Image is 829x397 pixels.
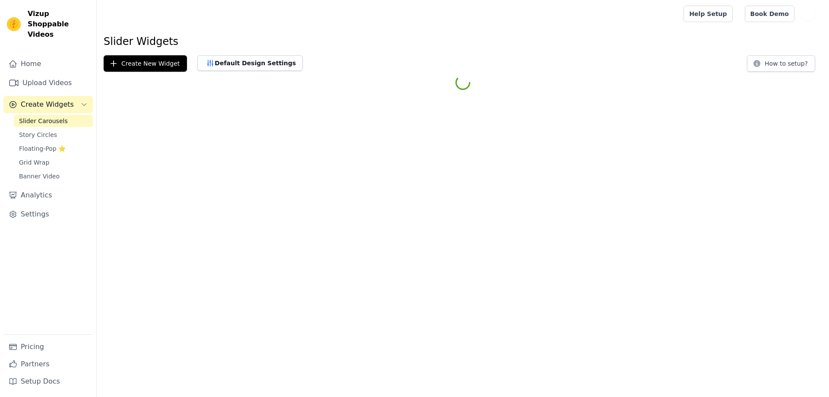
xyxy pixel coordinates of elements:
[197,55,303,71] button: Default Design Settings
[683,6,732,22] a: Help Setup
[21,99,74,110] span: Create Widgets
[14,115,93,127] a: Slider Carousels
[14,129,93,141] a: Story Circles
[745,6,794,22] a: Book Demo
[19,130,57,139] span: Story Circles
[104,55,187,72] button: Create New Widget
[3,55,93,73] a: Home
[3,206,93,223] a: Settings
[104,35,822,48] h1: Slider Widgets
[747,61,815,70] a: How to setup?
[19,172,60,181] span: Banner Video
[14,170,93,182] a: Banner Video
[3,187,93,204] a: Analytics
[3,356,93,373] a: Partners
[19,158,49,167] span: Grid Wrap
[14,156,93,168] a: Grid Wrap
[19,144,66,153] span: Floating-Pop ⭐
[7,17,21,31] img: Vizup
[747,55,815,72] button: How to setup?
[3,338,93,356] a: Pricing
[14,143,93,155] a: Floating-Pop ⭐
[19,117,68,125] span: Slider Carousels
[3,96,93,113] button: Create Widgets
[3,373,93,390] a: Setup Docs
[28,9,89,40] span: Vizup Shoppable Videos
[3,74,93,92] a: Upload Videos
